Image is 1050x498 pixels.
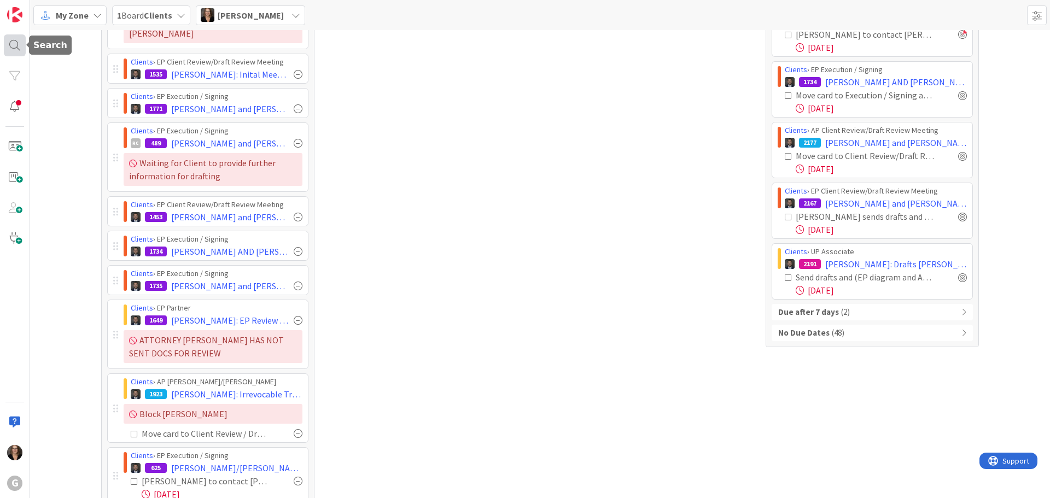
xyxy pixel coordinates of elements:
[171,461,302,474] span: [PERSON_NAME]/[PERSON_NAME]: [PERSON_NAME] - review docs from SC/revisions: Drafts [PERSON_NAME] ...
[841,306,850,319] span: ( 2 )
[171,68,289,81] span: [PERSON_NAME]: Inital Meeting on 2/18 with [PERSON_NAME]: Drafts [PERSON_NAME]. Drafts sent 6-9.
[799,138,821,148] div: 2177
[131,91,302,102] div: › EP Execution / Signing
[131,377,153,386] a: Clients
[131,450,153,460] a: Clients
[145,281,167,291] div: 1735
[131,126,153,136] a: Clients
[171,102,289,115] span: [PERSON_NAME] and [PERSON_NAME]: Initial on 3/20 w/ [PERSON_NAME] CPT Drafts [PERSON_NAME]. Draft...
[796,223,967,236] div: [DATE]
[799,259,821,269] div: 2191
[7,476,22,491] div: G
[778,327,830,339] b: No Due Dates
[145,389,167,399] div: 1923
[117,10,121,21] b: 1
[825,257,967,271] span: [PERSON_NAME]: Drafts [PERSON_NAME]
[131,376,302,388] div: › AP [PERSON_NAME]/[PERSON_NAME]
[825,197,967,210] span: [PERSON_NAME] and [PERSON_NAME]: Initial Meeting 8/19 with [PERSON_NAME] DRAFTING TO BE ASSIGNED
[142,427,270,440] div: Move card to Client Review / Draft Review Meeting column after sending drafts and EP diagram and ...
[145,138,167,148] div: 489
[785,125,807,135] a: Clients
[145,315,167,325] div: 1649
[778,306,839,319] b: Due after 7 days
[131,450,302,461] div: › EP Execution / Signing
[825,75,967,89] span: [PERSON_NAME] AND [PERSON_NAME]: Initial 3/14 w/ [PERSON_NAME]: Design 6/02; Drafts [PERSON_NAME]...
[171,279,289,292] span: [PERSON_NAME] and [PERSON_NAME]: Initial on 3/10 with [PERSON_NAME]: Drafts [PERSON_NAME], Resche...
[131,315,141,325] img: JW
[131,302,302,314] div: › EP Partner
[785,64,967,75] div: › EP Execution / Signing
[785,186,807,196] a: Clients
[131,268,302,279] div: › EP Execution / Signing
[796,28,934,41] div: [PERSON_NAME] to contact [PERSON_NAME] [PERSON_NAME][EMAIL_ADDRESS][DOMAIN_NAME]> to see if docum...
[785,198,795,208] img: JW
[131,303,153,313] a: Clients
[131,463,141,473] img: JW
[131,247,141,256] img: JW
[131,69,141,79] img: JW
[142,474,270,488] div: [PERSON_NAME] to contact [PERSON_NAME] [PERSON_NAME][EMAIL_ADDRESS][DOMAIN_NAME]> to see if docum...
[785,65,807,74] a: Clients
[7,7,22,22] img: Visit kanbanzone.com
[7,445,22,460] img: MW
[131,104,141,114] img: JW
[171,210,289,224] span: [PERSON_NAME] and [PERSON_NAME]: Initial Meeting on [DATE] with [PERSON_NAME]; Drafts [PERSON_NAM...
[796,89,934,102] div: Move card to Execution / Signing after sending documents to [PERSON_NAME] by 9/10
[785,246,967,257] div: › UP Associate
[145,463,167,473] div: 625
[785,247,807,256] a: Clients
[796,210,934,223] div: [PERSON_NAME] sends drafts and (EP diagram) and moves card to Client Review/Draft Review Meeting ...
[117,9,172,22] span: Board
[131,138,141,148] div: RC
[171,245,289,258] span: [PERSON_NAME] AND [PERSON_NAME]: Initial 3/14 w/ [PERSON_NAME]: Design 6/02; Drafts [PERSON_NAME]...
[799,77,821,87] div: 1734
[785,185,967,197] div: › EP Client Review/Draft Review Meeting
[131,389,141,399] img: JW
[131,91,153,101] a: Clients
[171,388,302,401] span: [PERSON_NAME]: Irrevocable Trust for Granddaughter: Drafts [PERSON_NAME]
[796,271,934,284] div: Send drafts and (EP diagram and Asset Summary) and moves card to Client Review/Draft Review Meeti...
[145,247,167,256] div: 1734
[825,136,967,149] span: [PERSON_NAME] and [PERSON_NAME] - 2 SLATs and Business Recapitalization: Drafts [PERSON_NAME] [PE...
[131,199,302,210] div: › EP Client Review/Draft Review Meeting
[131,57,153,67] a: Clients
[796,162,967,175] div: [DATE]
[796,102,967,115] div: [DATE]
[218,9,284,22] span: [PERSON_NAME]
[124,404,302,424] div: Block [PERSON_NAME]
[785,77,795,87] img: JW
[832,327,844,339] span: ( 48 )
[131,268,153,278] a: Clients
[145,69,167,79] div: 1535
[131,234,153,244] a: Clients
[785,138,795,148] img: JW
[144,10,172,21] b: Clients
[796,41,967,54] div: [DATE]
[124,153,302,186] div: Waiting for Client to provide further information for drafting
[145,104,167,114] div: 1771
[131,56,302,68] div: › EP Client Review/Draft Review Meeting
[799,198,821,208] div: 2167
[131,125,302,137] div: › EP Execution / Signing
[23,2,50,15] span: Support
[131,212,141,222] img: JW
[171,137,289,150] span: [PERSON_NAME] and [PERSON_NAME]: Drafting [PERSON_NAME] Review 5/6 initial mtg, [DATE] draft revi...
[145,212,167,222] div: 1453
[131,233,302,245] div: › EP Execution / Signing
[171,314,289,327] span: [PERSON_NAME]: EP Review [PERSON_NAME]
[56,9,89,22] span: My Zone
[131,281,141,291] img: JW
[785,259,795,269] img: JW
[33,40,67,50] h5: Search
[796,149,934,162] div: Move card to Client Review/Draft Review Meeting column after sending drafts and EP diagram and As...
[131,200,153,209] a: Clients
[201,8,214,22] img: MW
[124,330,302,363] div: ATTORNEY [PERSON_NAME] HAS NOT SENT DOCS FOR REVIEW
[785,125,967,136] div: › AP Client Review/Draft Review Meeting
[796,284,967,297] div: [DATE]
